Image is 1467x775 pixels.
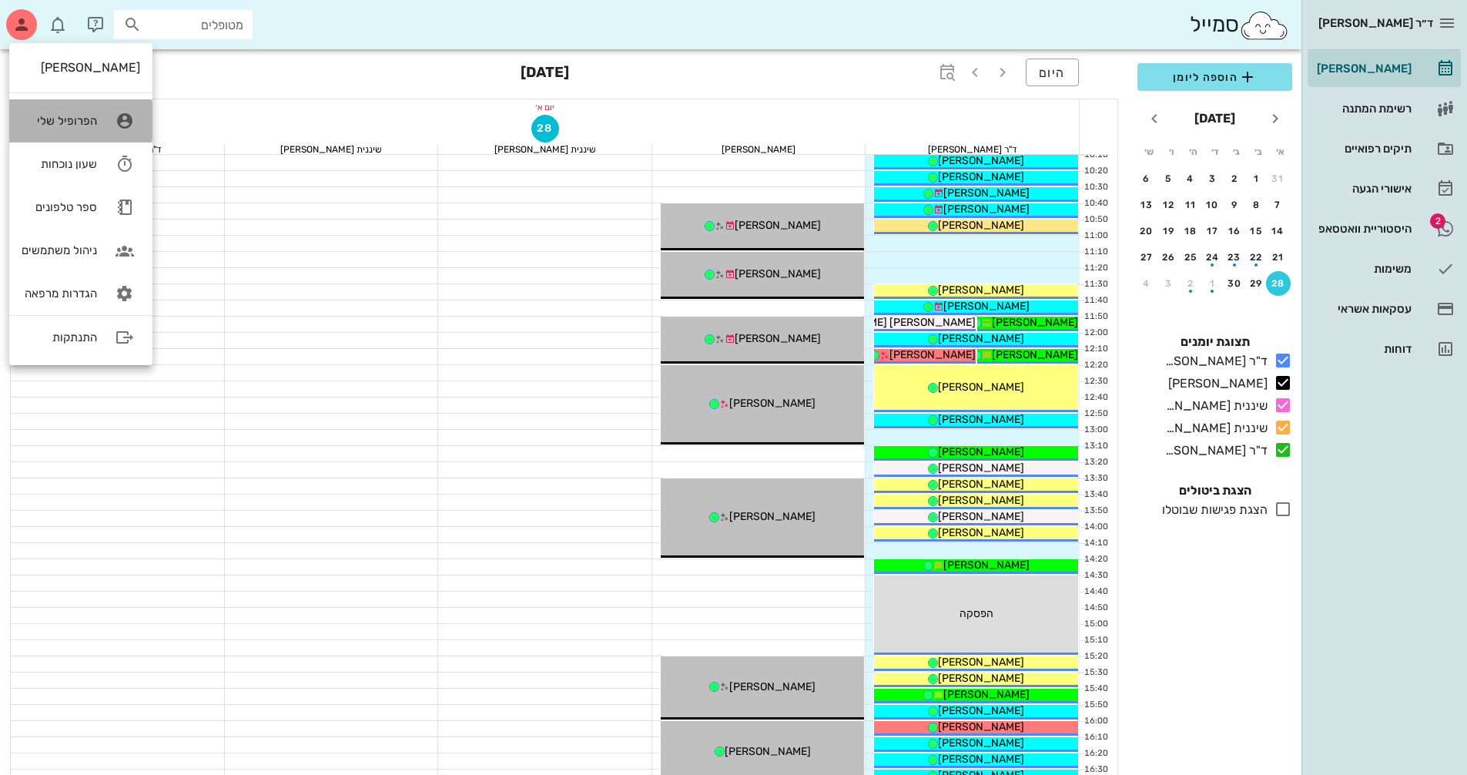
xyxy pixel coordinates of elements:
span: [PERSON_NAME] [938,478,1024,491]
div: הפרופיל שלי [22,114,97,128]
div: 8 [1244,200,1269,210]
div: עסקאות אשראי [1314,303,1412,315]
span: [PERSON_NAME] [938,219,1024,232]
button: 2 [1178,271,1203,296]
div: 12:40 [1080,391,1111,404]
h3: [DATE] [521,59,569,89]
button: 11 [1178,193,1203,217]
button: 30 [1222,271,1247,296]
div: [PERSON_NAME] [22,60,140,75]
th: ב׳ [1248,139,1268,165]
button: 2 [1222,166,1247,191]
button: 12 [1157,193,1181,217]
span: [PERSON_NAME] [PERSON_NAME] [801,316,976,329]
div: 15:10 [1080,634,1111,647]
div: 1 [1244,173,1269,184]
span: [PERSON_NAME] [938,154,1024,167]
span: [PERSON_NAME] [938,526,1024,539]
div: 1 [1201,278,1225,289]
button: 16 [1222,219,1247,243]
img: SmileCloud logo [1239,10,1289,41]
div: 13:00 [1080,424,1111,437]
div: [PERSON_NAME] [652,145,866,154]
div: 14:40 [1080,585,1111,599]
button: 18 [1178,219,1203,243]
button: 5 [1157,166,1181,191]
span: [PERSON_NAME] [735,332,821,345]
div: 13:20 [1080,456,1111,469]
span: תג [1430,213,1445,229]
div: 9 [1222,200,1247,210]
div: 24 [1201,252,1225,263]
button: 4 [1178,166,1203,191]
span: [PERSON_NAME] [938,656,1024,669]
div: 10:50 [1080,213,1111,226]
button: 1 [1244,166,1269,191]
div: 3 [1201,173,1225,184]
div: [PERSON_NAME] [1162,374,1268,393]
span: [PERSON_NAME] [992,348,1078,361]
span: [PERSON_NAME] [938,332,1024,345]
a: אישורי הגעה [1308,170,1461,207]
h4: תצוגת יומנים [1137,333,1292,351]
div: 11:10 [1080,246,1111,259]
div: 19 [1157,226,1181,237]
div: שיננית [PERSON_NAME] [225,145,438,154]
button: 3 [1157,271,1181,296]
div: 14 [1266,226,1291,237]
span: תג [45,12,55,22]
div: הצגת פגישות שבוטלו [1156,501,1268,519]
button: 24 [1201,245,1225,270]
a: [PERSON_NAME] [1308,50,1461,87]
span: [PERSON_NAME] [938,461,1024,475]
th: ו׳ [1161,139,1181,165]
div: 12:50 [1080,408,1111,421]
div: 12 [1157,200,1181,210]
span: [PERSON_NAME] [725,745,811,758]
div: רשימת המתנה [1314,102,1412,115]
div: 10:30 [1080,181,1111,194]
div: משימות [1314,263,1412,275]
div: שיננית [PERSON_NAME] [1159,419,1268,438]
button: 7 [1266,193,1291,217]
div: 11:20 [1080,262,1111,275]
div: 10 [1201,200,1225,210]
div: 13:40 [1080,488,1111,502]
div: 10:10 [1080,149,1111,162]
button: 28 [1266,271,1291,296]
div: 28 [1266,278,1291,289]
div: דוחות [1314,343,1412,355]
button: 29 [1244,271,1269,296]
span: [PERSON_NAME] [938,445,1024,458]
span: [PERSON_NAME] [938,720,1024,733]
div: 16:10 [1080,731,1111,744]
div: יום א׳ [11,99,1079,115]
button: 26 [1157,245,1181,270]
div: 15:40 [1080,683,1111,696]
h4: הצגת ביטולים [1137,481,1292,500]
span: [PERSON_NAME] [938,510,1024,523]
button: 3 [1201,166,1225,191]
div: 2 [1178,278,1203,289]
span: [PERSON_NAME] [938,672,1024,685]
button: 21 [1266,245,1291,270]
div: התנתקות [22,330,97,344]
div: 4 [1134,278,1159,289]
div: ד"ר [PERSON_NAME] [1159,352,1268,371]
div: 25 [1178,252,1203,263]
button: הוספה ליומן [1137,63,1292,91]
div: 16:20 [1080,747,1111,760]
button: חודש שעבר [1261,105,1289,133]
span: [PERSON_NAME] [938,753,1024,766]
div: הגדרות מרפאה [22,287,97,300]
div: 5 [1157,173,1181,184]
div: 31 [1266,173,1291,184]
span: [PERSON_NAME] [938,413,1024,426]
button: 6 [1134,166,1159,191]
div: 12:20 [1080,359,1111,372]
span: [PERSON_NAME] [729,680,816,693]
div: שיננית [PERSON_NAME] [1159,397,1268,415]
th: ה׳ [1183,139,1203,165]
span: [PERSON_NAME] [943,688,1030,701]
div: שעון נוכחות [22,157,97,171]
